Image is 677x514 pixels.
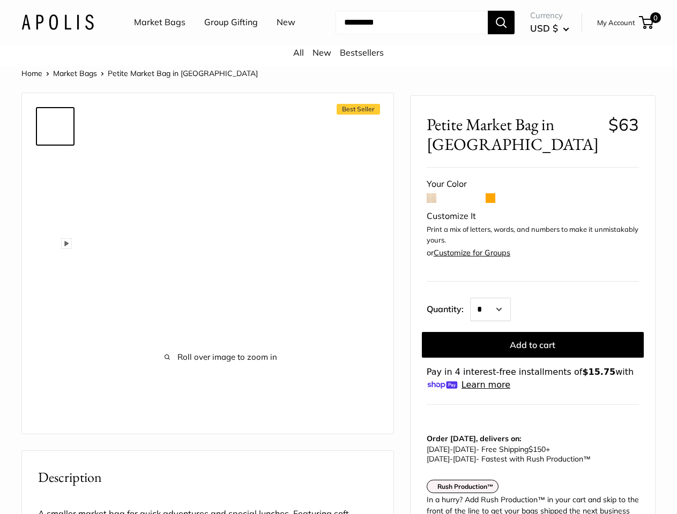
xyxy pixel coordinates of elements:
a: Petite Market Bag in Oat [36,364,75,403]
a: Petite Market Bag in Oat [36,236,75,274]
a: Petite Market Bag in Oat [36,321,75,360]
div: Customize It [427,208,639,224]
span: [DATE] [427,444,450,454]
h2: Description [38,467,377,488]
span: 0 [650,12,661,23]
a: All [293,47,304,58]
a: My Account [597,16,635,29]
a: Petite Market Bag in Oat [36,107,75,146]
img: Apolis [21,14,94,30]
span: $63 [608,114,639,135]
span: Roll over image to zoom in [108,350,334,365]
span: Petite Market Bag in [GEOGRAPHIC_DATA] [108,69,258,78]
span: [DATE] [453,454,476,464]
span: USD $ [530,22,558,34]
a: Bestsellers [340,47,384,58]
input: Search... [336,11,488,34]
span: [DATE] [453,444,476,454]
a: Petite Market Bag in Oat [36,193,75,231]
nav: Breadcrumb [21,66,258,80]
label: Quantity: [427,294,470,321]
p: - Free Shipping + [427,444,634,464]
a: Home [21,69,42,78]
a: New [313,47,331,58]
span: - [450,444,453,454]
a: Market Bags [134,14,185,31]
span: Petite Market Bag in [GEOGRAPHIC_DATA] [427,115,600,154]
span: - [450,454,453,464]
a: Group Gifting [204,14,258,31]
a: Petite Market Bag in Oat [36,278,75,317]
a: Petite Market Bag in Oat [36,407,75,445]
div: or [427,246,510,260]
p: Print a mix of letters, words, and numbers to make it unmistakably yours. [427,224,639,245]
button: Add to cart [422,332,644,358]
strong: Order [DATE], delivers on: [427,434,521,443]
button: USD $ [530,20,569,37]
a: Customize for Groups [434,248,510,258]
button: Search [488,11,515,34]
a: Market Bags [53,69,97,78]
a: 0 [640,16,653,29]
a: New [277,14,295,31]
span: Best Seller [337,104,380,115]
div: Your Color [427,176,639,192]
span: [DATE] [427,454,450,464]
a: Petite Market Bag in Oat [36,150,75,188]
span: - Fastest with Rush Production™ [427,454,591,464]
span: Currency [530,8,569,23]
span: $150 [529,444,546,454]
strong: Rush Production™ [437,482,494,490]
